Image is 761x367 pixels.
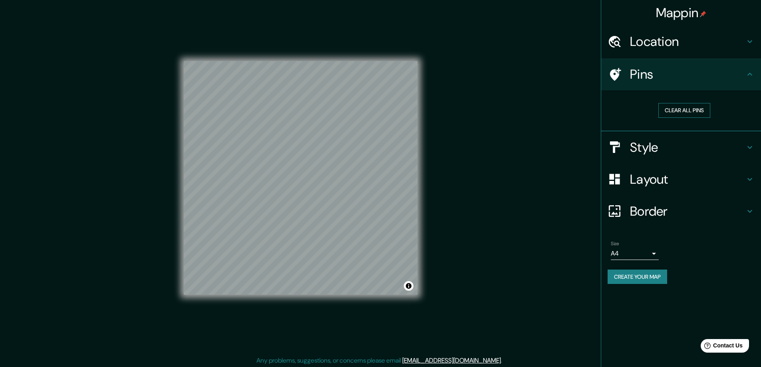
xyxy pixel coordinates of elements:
h4: Pins [630,66,745,82]
div: Border [601,195,761,227]
div: Style [601,131,761,163]
button: Clear all pins [658,103,710,118]
h4: Style [630,139,745,155]
button: Create your map [608,270,667,284]
div: Layout [601,163,761,195]
div: A4 [611,247,659,260]
label: Size [611,240,619,247]
iframe: Help widget launcher [690,336,752,358]
img: pin-icon.png [700,11,706,17]
div: . [503,356,505,365]
h4: Location [630,34,745,50]
div: Pins [601,58,761,90]
h4: Mappin [656,5,707,21]
a: [EMAIL_ADDRESS][DOMAIN_NAME] [402,356,501,365]
button: Toggle attribution [404,281,413,291]
p: Any problems, suggestions, or concerns please email . [256,356,502,365]
div: Location [601,26,761,58]
canvas: Map [184,61,417,295]
h4: Layout [630,171,745,187]
div: . [502,356,503,365]
h4: Border [630,203,745,219]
